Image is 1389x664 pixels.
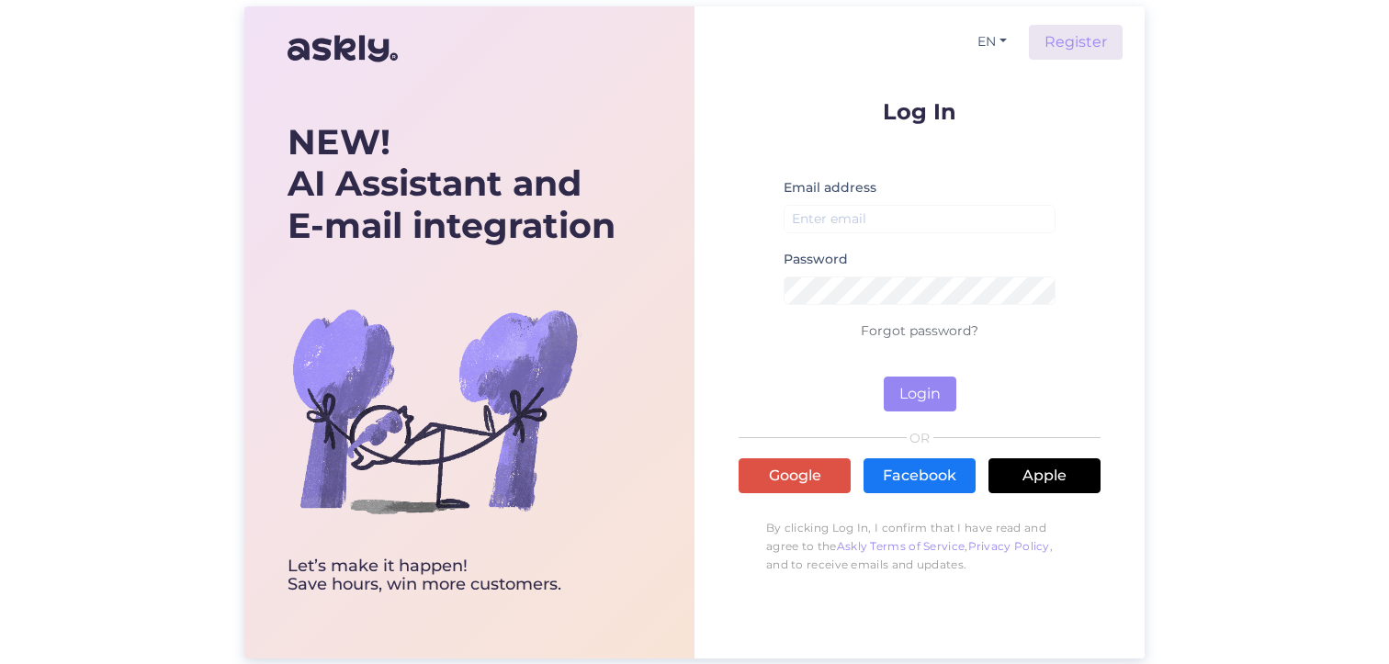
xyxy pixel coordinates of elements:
[907,432,933,445] span: OR
[739,458,851,493] a: Google
[970,28,1014,55] button: EN
[1029,25,1123,60] a: Register
[288,264,582,557] img: bg-askly
[864,458,976,493] a: Facebook
[784,250,848,269] label: Password
[288,121,615,247] div: AI Assistant and E-mail integration
[988,458,1101,493] a: Apple
[784,178,876,197] label: Email address
[837,539,966,553] a: Askly Terms of Service
[739,100,1101,123] p: Log In
[861,322,978,339] a: Forgot password?
[288,120,390,163] b: NEW!
[288,557,615,594] div: Let’s make it happen! Save hours, win more customers.
[884,377,956,411] button: Login
[288,27,398,71] img: Askly
[784,205,1056,233] input: Enter email
[739,510,1101,583] p: By clicking Log In, I confirm that I have read and agree to the , , and to receive emails and upd...
[968,539,1050,553] a: Privacy Policy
